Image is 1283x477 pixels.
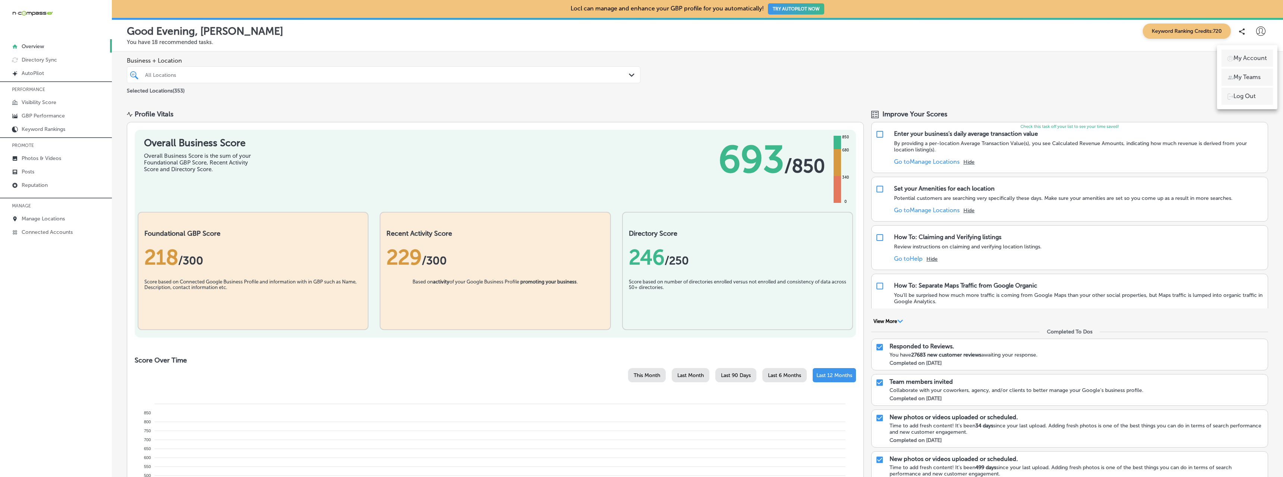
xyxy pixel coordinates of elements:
a: Log Out [1221,88,1273,105]
p: Manage Locations [22,216,65,222]
p: Overview [22,43,44,50]
a: My Teams [1221,69,1273,86]
p: AutoPilot [22,70,44,76]
img: 660ab0bf-5cc7-4cb8-ba1c-48b5ae0f18e60NCTV_CLogo_TV_Black_-500x88.png [12,10,53,17]
p: Keyword Rankings [22,126,65,132]
p: Log Out [1233,92,1256,101]
p: Directory Sync [22,57,57,63]
a: My Account [1221,50,1273,67]
button: TRY AUTOPILOT NOW [768,3,824,15]
p: Photos & Videos [22,155,61,161]
p: Posts [22,169,34,175]
p: GBP Performance [22,113,65,119]
p: Reputation [22,182,48,188]
p: Visibility Score [22,99,56,106]
p: My Teams [1233,73,1261,82]
p: My Account [1233,54,1267,63]
p: Connected Accounts [22,229,73,235]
